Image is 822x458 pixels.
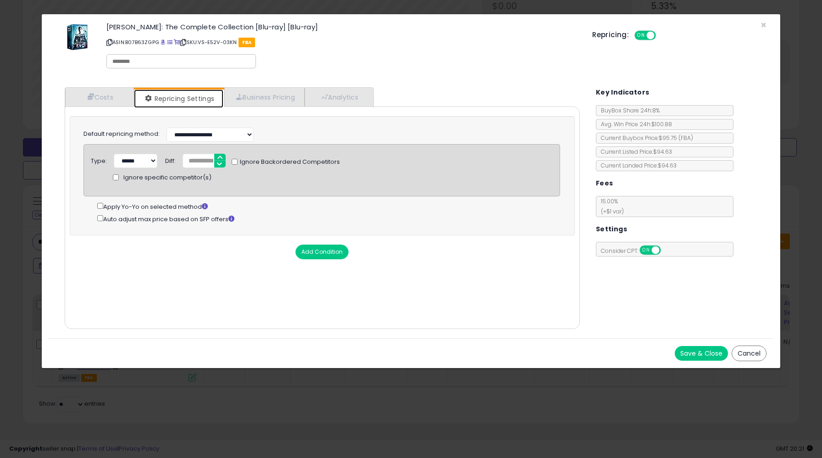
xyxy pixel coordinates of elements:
[91,154,107,166] div: Type:
[123,173,211,182] span: Ignore specific competitor(s)
[295,245,349,259] button: Add Condition
[596,162,677,169] span: Current Landed Price: $94.63
[596,223,627,235] h5: Settings
[596,106,660,114] span: BuyBox Share 24h: 8%
[592,31,629,39] h5: Repricing:
[732,346,766,361] button: Cancel
[305,88,372,106] a: Analytics
[596,197,624,215] span: 15.00 %
[106,35,578,50] p: ASIN: B07B63ZGPG | SKU: VS-E52V-03KN
[678,134,693,142] span: ( FBA )
[167,39,172,46] a: All offer listings
[97,201,561,212] div: Apply Yo-Yo on selected method
[224,88,305,106] a: Business Pricing
[596,148,672,156] span: Current Listed Price: $94.63
[134,89,224,108] a: Repricing Settings
[596,120,672,128] span: Avg. Win Price 24h: $100.88
[659,134,693,142] span: $95.75
[239,38,255,47] span: FBA
[596,247,673,255] span: Consider CPT:
[65,88,134,106] a: Costs
[761,18,766,32] span: ×
[640,246,652,254] span: ON
[659,246,674,254] span: OFF
[655,32,669,39] span: OFF
[675,346,728,361] button: Save & Close
[635,32,647,39] span: ON
[161,39,166,46] a: BuyBox page
[165,154,176,166] div: Diff:
[83,130,160,139] label: Default repricing method:
[596,134,693,142] span: Current Buybox Price:
[596,178,613,189] h5: Fees
[596,207,624,215] span: (+$1 var)
[238,158,340,167] span: Ignore Backordered Competitors
[66,23,89,51] img: 51HSjfLSBPL._SL60_.jpg
[596,87,650,98] h5: Key Indicators
[97,213,561,224] div: Auto adjust max price based on SFP offers
[174,39,179,46] a: Your listing only
[106,23,578,30] h3: [PERSON_NAME]: The Complete Collection [Blu-ray] [Blu-ray]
